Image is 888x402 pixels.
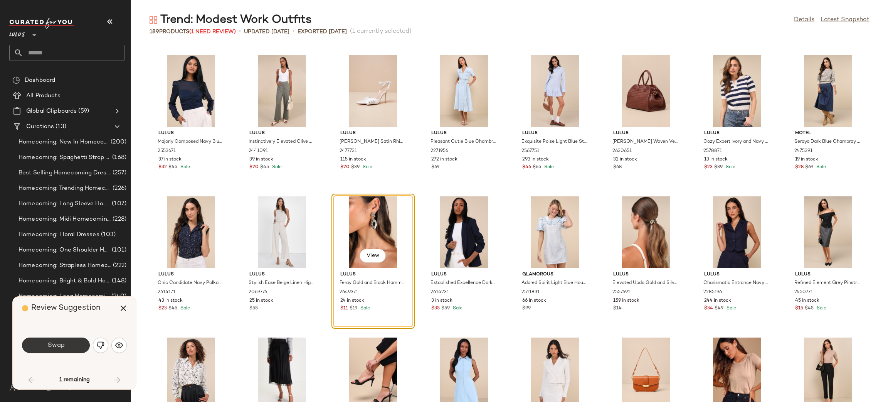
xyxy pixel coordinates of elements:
div: Trend: Modest Work Outfits [150,12,312,28]
span: Homecoming: Spaghetti Strap Homecoming Dresses [18,153,111,162]
img: 12284961_2553671.jpg [152,55,230,127]
span: Homecoming: Strapless Homecoming Dresses [18,261,111,270]
span: [PERSON_NAME] Woven Vegan Leather Weekender Bag [612,139,678,145]
span: $39 [351,164,360,171]
span: $68 [613,164,622,171]
span: Lulus [795,271,861,278]
span: Lulus [158,130,224,137]
span: 272 in stock [431,156,457,163]
span: Majorly Composed Navy Blue Long Sleeve Top [158,139,223,145]
span: Lulus [704,130,770,137]
img: 12166301_2477731.jpg [334,55,412,127]
span: Lulus [9,26,25,40]
span: Established Excellence Dark Navy Ruched Blazer [431,280,496,287]
span: Stylish Ease Beige Linen High-Rise Wide-Leg Trouser Pants [249,280,314,287]
span: (101) [110,246,126,255]
span: Homecoming: One Shoulder Homecoming Dresses [18,246,110,255]
span: 159 in stock [613,297,639,304]
a: Latest Snapshot [821,15,869,25]
span: 2630651 [612,148,632,155]
span: 1 remaining [59,377,90,383]
span: Sale [724,165,735,170]
span: Homecoming: New In Homecoming Dresses [18,138,109,147]
img: 12234161_2557691.jpg [607,196,685,268]
div: Products [150,28,236,36]
img: 11908801_2475391.jpg [789,55,867,127]
button: View [360,249,386,263]
span: [PERSON_NAME] Satin Rhinestone Bow Ankle Strap Pumps [340,139,405,145]
span: $69 [805,164,813,171]
span: 66 in stock [522,297,546,304]
span: (1 currently selected) [350,27,412,36]
img: 12573081_2649371.jpg [334,196,412,268]
span: (13) [54,122,66,131]
img: 11863261_2441091.jpg [243,55,321,127]
span: (257) [111,169,126,177]
span: Sale [543,165,554,170]
span: $23 [158,305,167,312]
p: Exported [DATE] [298,28,347,36]
span: $34 [704,305,713,312]
span: (103) [99,230,116,239]
a: Details [794,15,814,25]
span: $14 [613,305,622,312]
span: Lulus [158,271,224,278]
span: Sale [271,165,282,170]
span: Sale [361,165,372,170]
span: Homecoming: Long Sleeve Homecoming Dresses [18,199,110,208]
span: $35 [431,305,440,312]
span: $49 [715,305,723,312]
span: $45 [260,164,269,171]
span: 2285196 [703,289,722,296]
span: 2567751 [521,148,539,155]
img: 11229641_2285196.jpg [698,196,776,268]
span: Swap [47,342,64,349]
img: 12361441_2511831.jpg [516,196,594,268]
span: $69 [431,164,439,171]
span: (200) [109,138,126,147]
span: $20 [249,164,259,171]
span: 2475391 [794,148,812,155]
span: 293 in stock [522,156,549,163]
span: Homecoming: Midi Homecoming Dresses [18,215,111,224]
span: Review Suggestion [31,304,101,312]
img: svg%3e [12,76,20,84]
span: $45 [805,305,814,312]
span: Refined Element Grey Pinstriped High-Rise Midi Skirt [794,280,860,287]
span: Curations [26,122,54,131]
img: 12329001_2567751.jpg [516,55,594,127]
span: 19 in stock [795,156,818,163]
img: 12451681_2614171.jpg [152,196,230,268]
span: Exquisite Poise Light Blue Striped Collared Mini Dress [521,139,587,145]
span: 39 in stock [249,156,273,163]
span: $32 [158,164,167,171]
span: $23 [704,164,713,171]
button: Swap [22,338,90,353]
img: 12358561_2578871.jpg [698,55,776,127]
img: svg%3e [97,341,104,349]
span: $55 [249,305,258,312]
span: $15 [795,305,803,312]
span: Motel [795,130,861,137]
span: Global Clipboards [26,107,77,116]
span: Best Selling Homecoming Dresses [18,169,111,177]
span: (222) [111,261,126,270]
span: All Products [26,91,61,100]
span: Homecoming: Floral Dresses [18,230,99,239]
span: (226) [111,184,126,193]
span: Sale [451,306,462,311]
span: 2511831 [521,289,540,296]
span: Sale [725,306,736,311]
span: • [239,27,241,36]
span: 25 in stock [249,297,273,304]
span: Pleasant Cutie Blue Chambray Collared Midi Dress With Pockets [431,139,496,145]
span: Cozy Expert Ivory and Navy Striped Short Sleeve Sweater Top [703,139,769,145]
span: (148) [110,277,126,285]
span: 32 in stock [613,156,637,163]
span: $45 [168,164,177,171]
span: 2578871 [703,148,722,155]
span: 2614171 [158,289,175,296]
span: Lulus [613,130,679,137]
span: Homecoming: Trending Homecoming Dresses [18,184,111,193]
span: Sale [815,306,826,311]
